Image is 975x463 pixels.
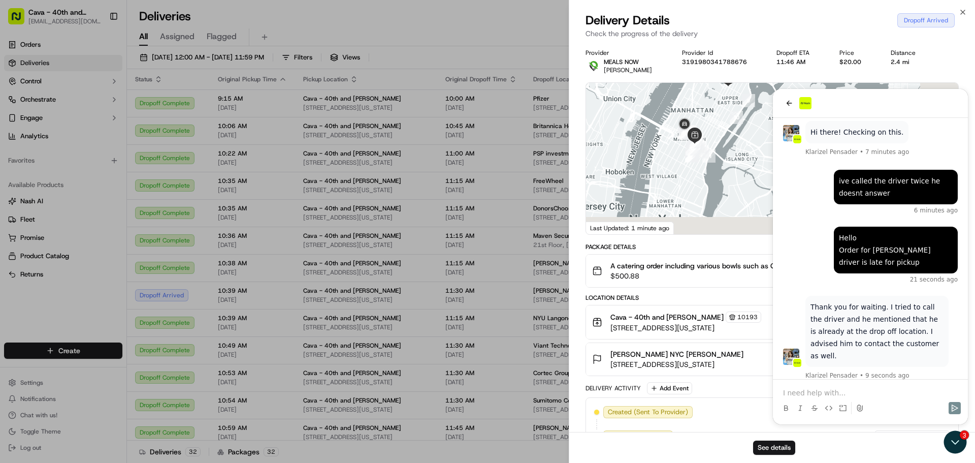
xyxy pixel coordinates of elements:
[20,270,28,278] img: 1736555255976-a54dd68f-1ca7-489b-9aae-adbdc363a1c4
[610,359,743,369] span: [STREET_ADDRESS][US_STATE]
[10,260,26,276] img: Klarizel Pensader
[610,271,922,281] span: $500.88
[879,408,900,417] span: [DATE]
[685,149,698,162] div: 32
[20,46,28,54] img: 1736555255976-a54dd68f-1ca7-489b-9aae-adbdc363a1c4
[682,58,747,66] button: 3191980341788676
[87,59,90,67] span: •
[753,441,795,455] button: See details
[586,384,641,392] div: Delivery Activity
[586,294,959,302] div: Location Details
[696,145,709,159] div: 12
[32,283,85,291] span: Klarizel Pensader
[678,126,691,139] div: 43
[907,349,940,359] span: 11:30 AM
[92,59,136,67] span: 7 minutes ago
[742,94,755,107] div: 9
[610,312,724,322] span: Cava - 40th and [PERSON_NAME]
[685,149,698,163] div: 34
[10,36,26,52] img: Klarizel Pensader
[586,222,674,234] div: Last Updated: 1 minute ago
[26,8,39,20] img: Go home
[10,8,22,20] button: back
[137,187,185,195] span: 21 seconds ago
[907,322,940,332] span: [DATE]
[586,243,959,251] div: Package Details
[902,408,941,417] span: 5:30 PM EDT
[686,149,699,162] div: 35
[38,37,131,49] p: Hi there! Checking on this.
[586,343,958,376] button: [PERSON_NAME] NYC [PERSON_NAME][STREET_ADDRESS][US_STATE]11:30 AM[DATE]
[681,125,695,138] div: 40
[907,312,940,322] span: 10:39 AM
[586,255,958,287] button: A catering order including various bowls such as Chicken + Rice, Harissa Avocado, Spicy Lamb Meat...
[610,349,743,359] span: [PERSON_NAME] NYC [PERSON_NAME]
[586,58,602,74] img: melas_now_logo.png
[586,305,958,339] button: Cava - 40th and [PERSON_NAME]10193[STREET_ADDRESS][US_STATE]10:39 AM[DATE]
[776,49,823,57] div: Dropoff ETA
[730,111,743,124] div: 10
[66,143,180,179] div: Hello Order for [PERSON_NAME] driver is late for pickup
[915,228,955,233] a: Report a map error
[610,261,922,271] span: A catering order including various bowls such as Chicken + Rice, Harissa Avocado, Spicy Lamb Meat...
[894,228,908,233] a: Terms (opens in new tab)
[32,59,85,67] span: Klarizel Pensader
[176,313,188,325] button: Send
[926,264,940,278] img: photo_proof_of_delivery image
[833,228,888,233] span: Map data ©2025 Google
[688,144,701,158] div: 36
[2,2,24,24] button: Open customer support
[891,49,929,57] div: Distance
[38,212,171,273] p: Thank you for waiting. I tried to call the driver and he mentioned that he is already at the drop...
[891,58,929,66] div: 2.4 mi
[586,28,959,39] p: Check the progress of the delivery
[694,141,707,155] div: 13
[647,382,692,394] button: Add Event
[586,12,670,28] span: Delivery Details
[692,137,705,150] div: 28
[839,58,875,66] div: $20.00
[702,149,716,163] div: 11
[783,227,827,234] button: Keyboard shortcuts
[933,202,953,222] button: Map camera controls
[92,283,137,291] span: 9 seconds ago
[737,313,758,321] span: 10193
[66,86,180,110] div: ive called the driver twice he doesnt answer
[141,117,185,126] span: 6 minutes ago
[604,66,652,74] span: [PERSON_NAME]
[839,49,875,57] div: Price
[87,283,90,291] span: •
[586,49,666,57] div: Provider
[608,408,688,417] span: Created (Sent To Provider)
[589,221,622,234] img: Google
[604,58,652,66] p: MEALS NOW
[589,221,622,234] a: Open this area in Google Maps (opens a new window)
[684,126,697,139] div: 39
[610,323,761,333] span: [STREET_ADDRESS][US_STATE]
[776,58,823,66] div: 11:46 AM
[686,142,699,156] div: 37
[682,49,761,57] div: Provider Id
[907,359,940,369] span: [DATE]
